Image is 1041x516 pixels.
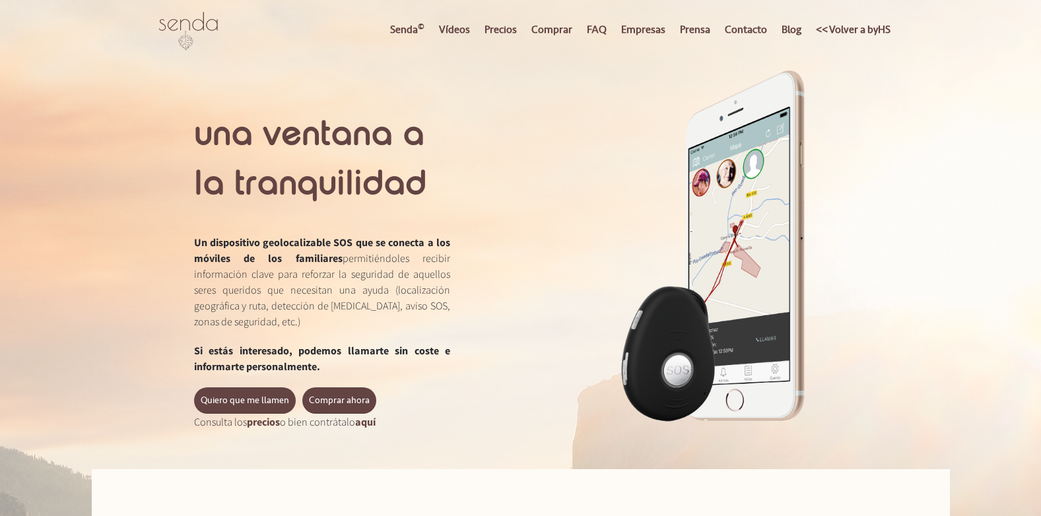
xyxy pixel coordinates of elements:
span: Un dispositivo geolocalizable SOS que se conecta a los móviles de los familiares [194,236,451,265]
p: Si estás interesado, podemos llamarte sin coste e informarte personalmente. [194,342,451,374]
h1: una ventana a la tranquilidad [194,109,451,208]
p: permitiéndoles recibir información clave para reforzar la seguridad de aquellos seres queridos qu... [194,234,451,329]
img: Dispositivo y App Senda [615,63,813,430]
p: Consulta los o bien contrátalo [194,414,451,430]
sup: © [418,20,424,32]
a: aquí [355,415,376,428]
a: precios [247,415,280,428]
a: Comprar ahora [302,387,376,414]
button: Quiero que me llamen [194,387,296,414]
